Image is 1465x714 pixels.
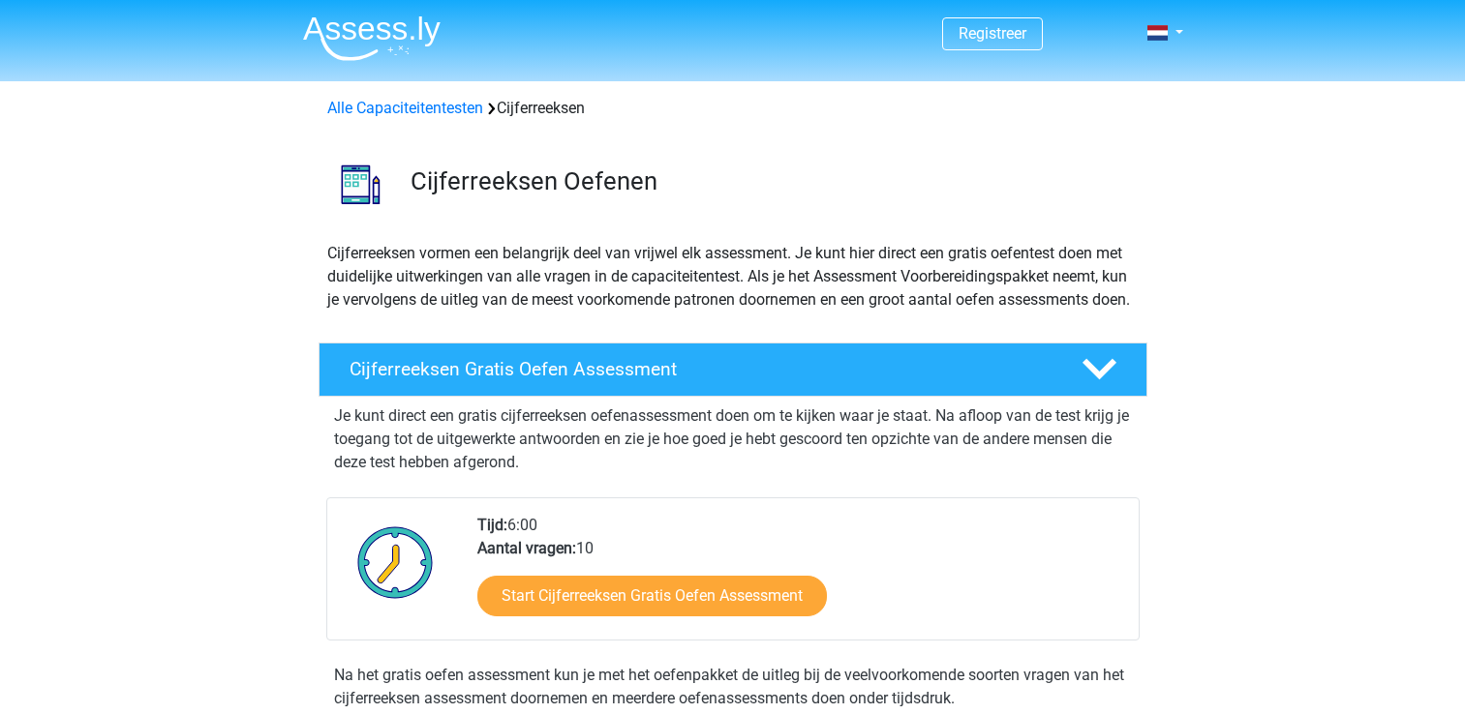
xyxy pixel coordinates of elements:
[959,24,1026,43] a: Registreer
[326,664,1140,710] div: Na het gratis oefen assessment kun je met het oefenpakket de uitleg bij de veelvoorkomende soorte...
[347,514,444,610] img: Klok
[477,576,827,616] a: Start Cijferreeksen Gratis Oefen Assessment
[327,99,483,117] a: Alle Capaciteitentesten
[320,143,402,225] img: cijferreeksen
[477,539,576,557] b: Aantal vragen:
[320,97,1146,120] div: Cijferreeksen
[350,358,1051,380] h4: Cijferreeksen Gratis Oefen Assessment
[334,404,1132,474] p: Je kunt direct een gratis cijferreeksen oefenassessment doen om te kijken waar je staat. Na afloo...
[411,166,1132,196] h3: Cijferreeksen Oefenen
[463,514,1138,640] div: 6:00 10
[327,242,1139,312] p: Cijferreeksen vormen een belangrijk deel van vrijwel elk assessment. Je kunt hier direct een grat...
[311,342,1155,397] a: Cijferreeksen Gratis Oefen Assessment
[477,516,507,534] b: Tijd:
[303,15,441,61] img: Assessly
